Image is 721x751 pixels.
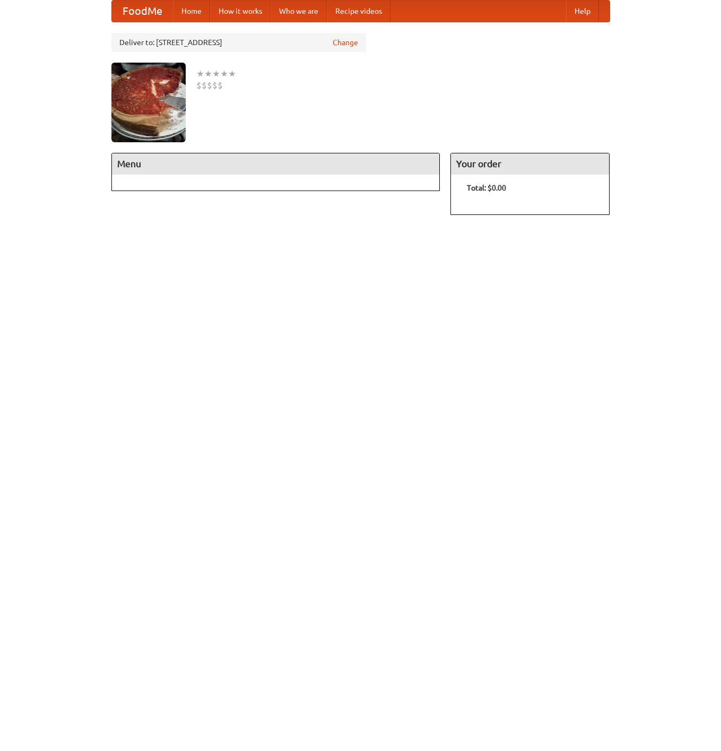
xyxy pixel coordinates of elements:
a: FoodMe [112,1,173,22]
li: ★ [204,68,212,80]
li: ★ [212,68,220,80]
a: Change [333,37,358,48]
b: Total: $0.00 [467,184,506,192]
li: $ [196,80,202,91]
h4: Menu [112,153,440,175]
li: $ [212,80,218,91]
li: ★ [196,68,204,80]
a: Who we are [271,1,327,22]
h4: Your order [451,153,609,175]
li: $ [202,80,207,91]
li: ★ [228,68,236,80]
li: ★ [220,68,228,80]
a: How it works [210,1,271,22]
li: $ [207,80,212,91]
img: angular.jpg [111,63,186,142]
div: Deliver to: [STREET_ADDRESS] [111,33,366,52]
a: Home [173,1,210,22]
a: Help [566,1,599,22]
a: Recipe videos [327,1,390,22]
li: $ [218,80,223,91]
